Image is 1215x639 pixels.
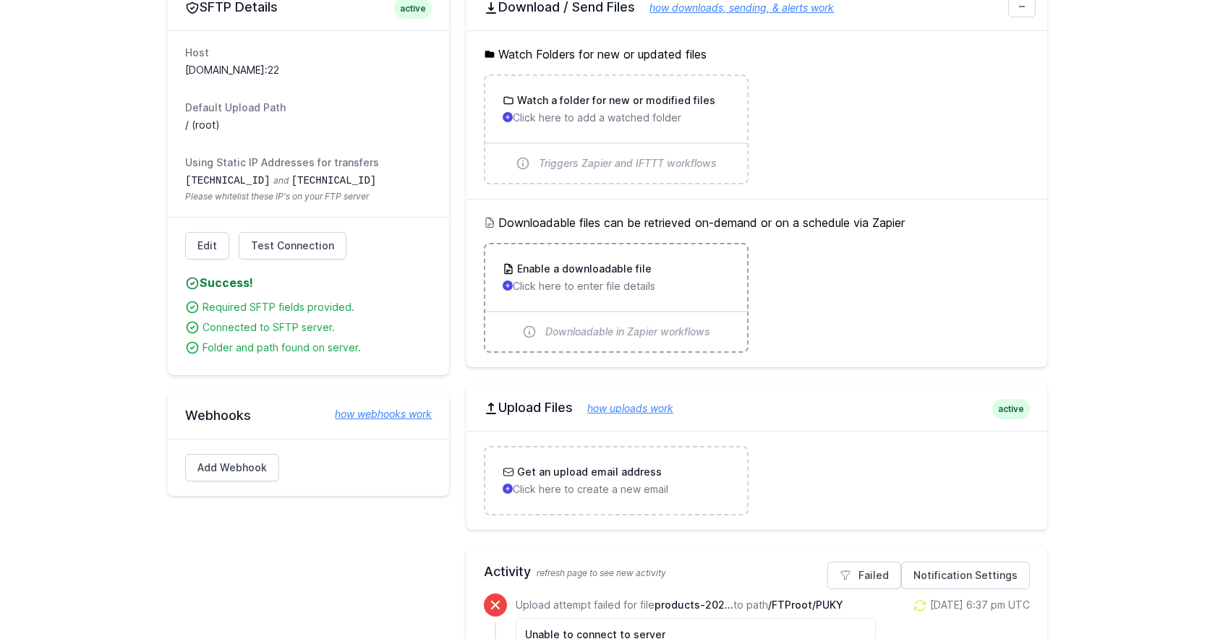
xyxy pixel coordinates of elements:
span: Triggers Zapier and IFTTT workflows [539,156,717,171]
p: Click here to create a new email [503,482,729,497]
span: active [992,399,1030,419]
a: Get an upload email address Click here to create a new email [485,447,746,514]
p: Click here to add a watched folder [503,111,729,125]
p: Upload attempt failed for file to path [516,598,875,612]
dt: Default Upload Path [185,100,432,115]
a: Notification Settings [901,562,1030,589]
div: Folder and path found on server. [202,340,432,355]
div: Required SFTP fields provided. [202,300,432,314]
dt: Using Static IP Addresses for transfers [185,155,432,170]
div: Connected to SFTP server. [202,320,432,335]
h2: Upload Files [484,399,1030,416]
dd: / (root) [185,118,432,132]
span: Downloadable in Zapier workflows [545,325,710,339]
h3: Get an upload email address [514,465,662,479]
span: Please whitelist these IP's on your FTP server [185,191,432,202]
a: Watch a folder for new or modified files Click here to add a watched folder Triggers Zapier and I... [485,76,746,183]
a: Failed [827,562,901,589]
code: [TECHNICAL_ID] [291,175,377,186]
dd: [DOMAIN_NAME]:22 [185,63,432,77]
code: [TECHNICAL_ID] [185,175,270,186]
span: products-2025-04-24T18:15:22+02:00.xlsx [655,599,733,611]
a: Test Connection [239,232,346,260]
a: Enable a downloadable file Click here to enter file details Downloadable in Zapier workflows [485,244,746,351]
a: how uploads work [573,402,673,414]
span: Test Connection [251,239,334,253]
h2: Webhooks [185,407,432,424]
dt: Host [185,46,432,60]
span: refresh page to see new activity [537,567,666,578]
span: /FTProot/PUKY [768,599,843,611]
span: and [273,175,289,186]
a: how webhooks work [320,407,432,421]
a: Add Webhook [185,454,279,481]
h2: Activity [484,562,1030,582]
h4: Success! [185,274,432,291]
a: Edit [185,232,229,260]
div: [DATE] 6:37 pm UTC [930,598,1030,612]
h3: Enable a downloadable file [514,262,652,276]
a: how downloads, sending, & alerts work [635,1,834,14]
h3: Watch a folder for new or modified files [514,93,715,108]
p: Click here to enter file details [503,279,729,293]
h5: Watch Folders for new or updated files [484,46,1030,63]
h5: Downloadable files can be retrieved on-demand or on a schedule via Zapier [484,214,1030,231]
